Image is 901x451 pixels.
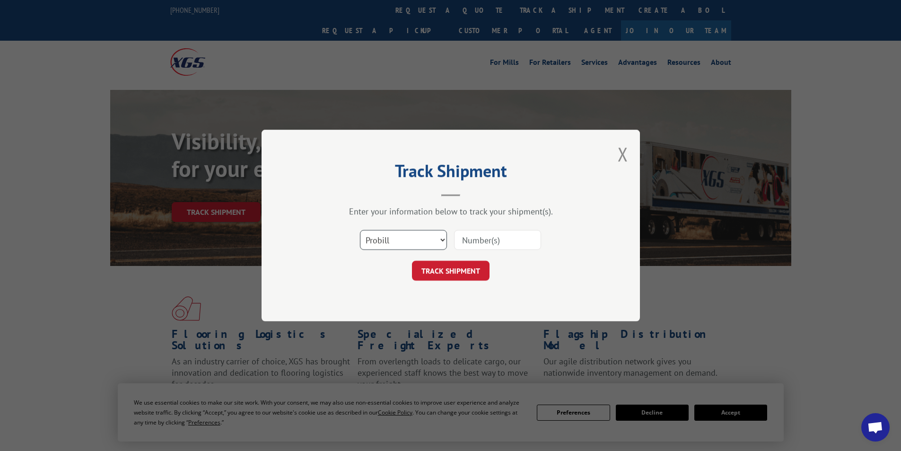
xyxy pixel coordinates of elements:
input: Number(s) [454,230,541,250]
h2: Track Shipment [309,164,593,182]
div: Enter your information below to track your shipment(s). [309,206,593,217]
button: TRACK SHIPMENT [412,261,490,281]
button: Close modal [618,141,628,167]
div: Open chat [861,413,890,442]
